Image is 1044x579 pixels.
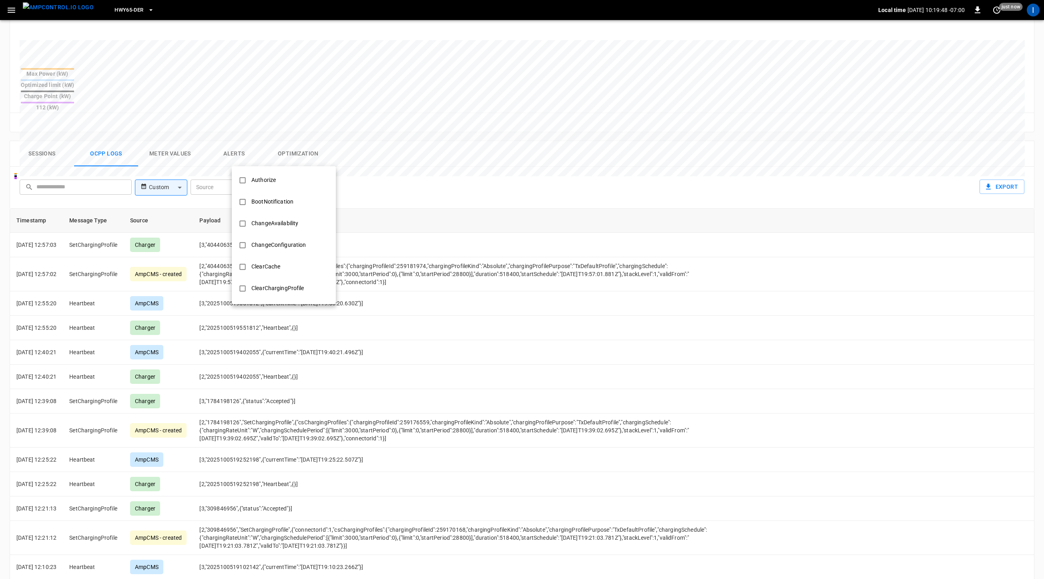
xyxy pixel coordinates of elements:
div: Authorize [247,173,281,188]
div: ChangeConfiguration [247,238,311,252]
div: ClearChargingProfile [247,281,309,296]
div: ChangeAvailability [247,216,303,231]
div: BootNotification [247,194,298,209]
div: DataTransfer [247,303,290,317]
div: ClearCache [247,259,285,274]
